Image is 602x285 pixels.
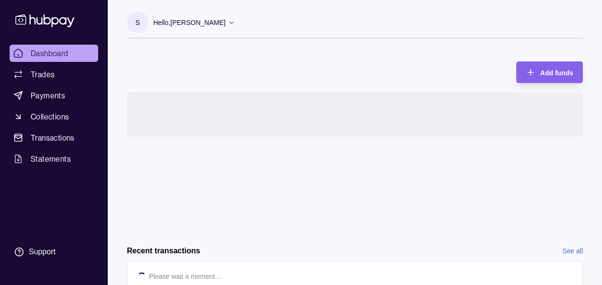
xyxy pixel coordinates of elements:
div: Support [29,247,56,257]
span: Transactions [31,132,75,143]
a: Statements [10,150,98,167]
span: Statements [31,153,71,165]
a: See all [562,246,583,256]
p: Please wait a moment… [149,271,222,282]
span: Payments [31,90,65,101]
h2: Recent transactions [127,246,200,256]
span: Collections [31,111,69,122]
a: Payments [10,87,98,104]
p: S [136,17,140,28]
a: Collections [10,108,98,125]
a: Trades [10,66,98,83]
span: Dashboard [31,47,68,59]
button: Add funds [516,61,583,83]
span: Trades [31,69,55,80]
a: Transactions [10,129,98,146]
p: Hello, [PERSON_NAME] [153,17,226,28]
span: Add funds [540,69,573,77]
a: Support [10,242,98,262]
a: Dashboard [10,45,98,62]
